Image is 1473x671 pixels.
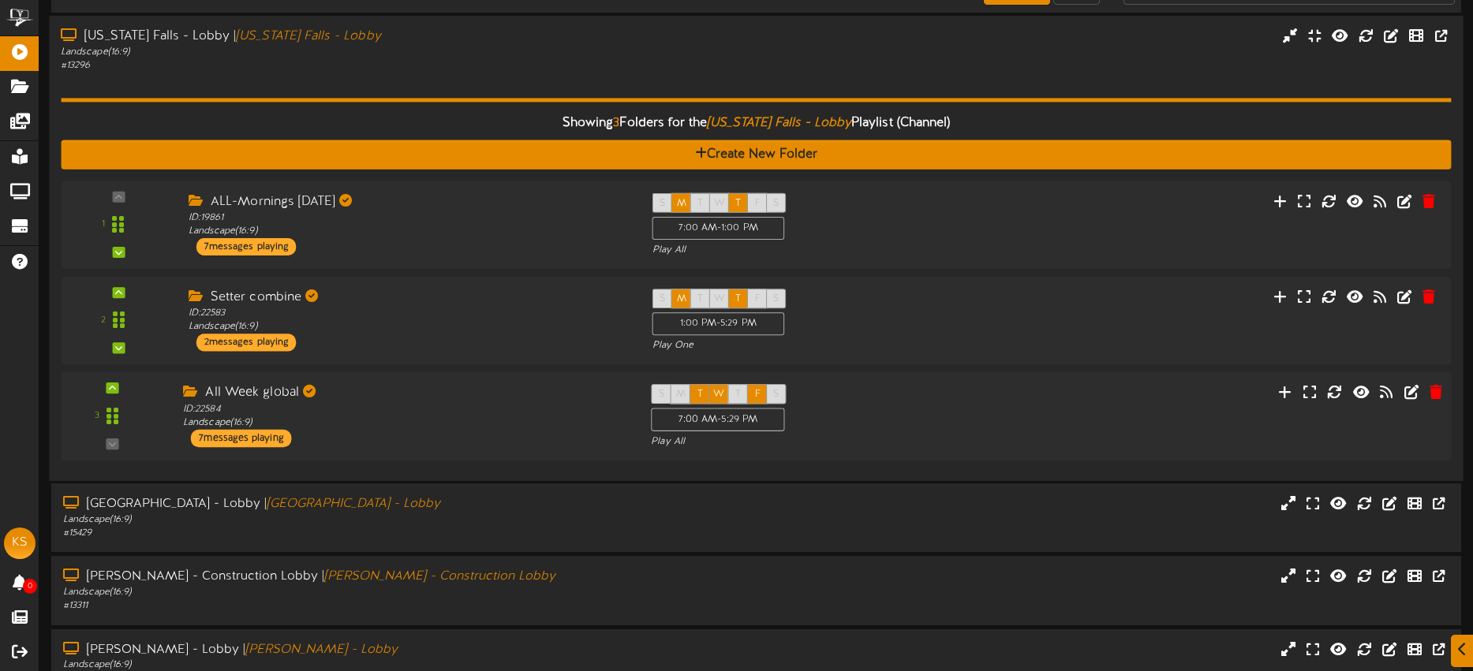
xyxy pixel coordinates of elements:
i: [PERSON_NAME] - Construction Lobby [324,569,555,583]
div: Showing Folders for the Playlist (Channel) [49,106,1463,140]
span: T [735,293,741,304]
span: S [660,197,665,208]
div: Landscape ( 16:9 ) [63,513,627,527]
div: KS [4,527,36,559]
div: Play One [652,339,976,352]
div: 7:00 AM - 1:00 PM [652,216,785,239]
div: ID: 22584 Landscape ( 16:9 ) [183,402,627,430]
div: [GEOGRAPHIC_DATA] - Lobby | [63,495,627,513]
div: Landscape ( 16:9 ) [61,46,626,59]
span: S [773,293,779,304]
div: 7:00 AM - 5:29 PM [651,408,784,432]
div: Landscape ( 16:9 ) [63,586,627,599]
div: # 15429 [63,527,627,540]
div: Play All [652,244,976,257]
div: 7 messages playing [191,430,292,447]
i: [GEOGRAPHIC_DATA] - Lobby [267,497,440,511]
span: T [697,197,703,208]
div: [PERSON_NAME] - Lobby | [63,641,627,659]
span: M [677,293,686,304]
i: [PERSON_NAME] - Lobby [245,643,398,657]
span: M [676,389,686,400]
span: T [735,197,741,208]
span: T [697,293,703,304]
span: T [735,389,741,400]
div: Setter combine [189,289,628,307]
span: W [714,197,725,208]
span: M [677,197,686,208]
div: ID: 19861 Landscape ( 16:9 ) [189,211,628,237]
span: S [773,197,779,208]
i: [US_STATE] Falls - Lobby [236,29,381,43]
div: [PERSON_NAME] - Construction Lobby | [63,568,627,586]
button: Create New Folder [61,140,1451,169]
span: S [660,293,665,304]
span: 3 [613,115,619,129]
div: # 13296 [61,59,626,73]
div: # 13311 [63,599,627,613]
div: ALL-Mornings [DATE] [189,192,628,211]
div: 7 messages playing [196,238,296,255]
div: [US_STATE] Falls - Lobby | [61,28,626,46]
div: 2 messages playing [196,334,296,351]
i: [US_STATE] Falls - Lobby [707,115,852,129]
div: 1:00 PM - 5:29 PM [652,312,785,335]
span: F [755,197,761,208]
span: W [714,293,725,304]
span: W [713,389,724,400]
span: T [697,389,703,400]
div: All Week global [183,384,627,402]
div: Play All [651,435,978,449]
span: S [773,389,779,400]
div: ID: 22583 Landscape ( 16:9 ) [189,307,628,334]
span: F [755,293,761,304]
span: S [659,389,664,400]
span: 0 [23,579,37,594]
span: F [755,389,761,400]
